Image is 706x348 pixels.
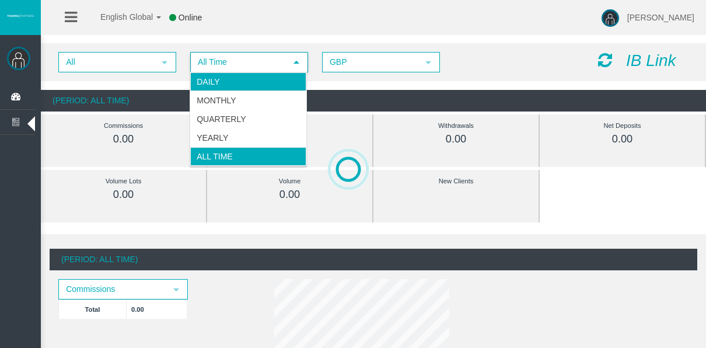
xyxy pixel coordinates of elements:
[50,249,697,270] div: (Period: All Time)
[190,91,306,110] li: Monthly
[400,133,512,146] div: 0.00
[127,300,187,319] td: 0.00
[67,175,180,188] div: Volume Lots
[6,13,35,18] img: logo.svg
[190,72,306,91] li: Daily
[190,110,306,128] li: Quarterly
[190,147,306,166] li: All Time
[179,13,202,22] span: Online
[233,175,346,188] div: Volume
[627,13,694,22] span: [PERSON_NAME]
[233,188,346,201] div: 0.00
[85,12,153,22] span: English Global
[67,133,180,146] div: 0.00
[566,119,679,133] div: Net Deposits
[160,58,169,67] span: select
[67,119,180,133] div: Commissions
[292,58,301,67] span: select
[602,9,619,27] img: user-image
[41,90,706,112] div: (Period: All Time)
[60,53,154,71] span: All
[323,53,418,71] span: GBP
[191,53,286,71] span: All Time
[59,300,127,319] td: Total
[60,280,166,298] span: Commissions
[190,128,306,147] li: Yearly
[400,119,512,133] div: Withdrawals
[172,285,181,294] span: select
[424,58,433,67] span: select
[566,133,679,146] div: 0.00
[67,188,180,201] div: 0.00
[626,51,676,69] i: IB Link
[598,52,612,68] i: Reload Dashboard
